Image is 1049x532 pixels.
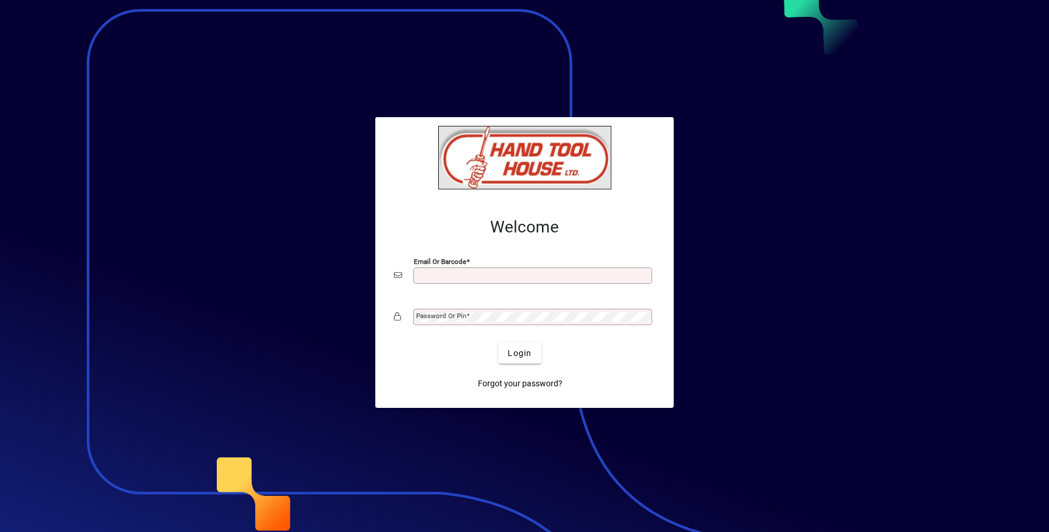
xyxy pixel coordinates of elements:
button: Login [498,343,541,364]
h2: Welcome [394,217,655,237]
span: Login [508,347,531,360]
a: Forgot your password? [473,373,567,394]
span: Forgot your password? [478,378,562,390]
mat-label: Email or Barcode [414,258,466,266]
mat-label: Password or Pin [416,312,466,320]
